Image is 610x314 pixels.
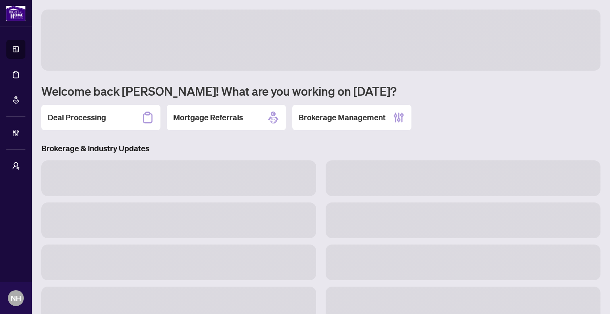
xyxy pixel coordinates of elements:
[41,143,600,154] h3: Brokerage & Industry Updates
[41,83,600,98] h1: Welcome back [PERSON_NAME]! What are you working on [DATE]?
[12,162,20,170] span: user-switch
[6,6,25,21] img: logo
[173,112,243,123] h2: Mortgage Referrals
[48,112,106,123] h2: Deal Processing
[11,293,21,304] span: NH
[299,112,386,123] h2: Brokerage Management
